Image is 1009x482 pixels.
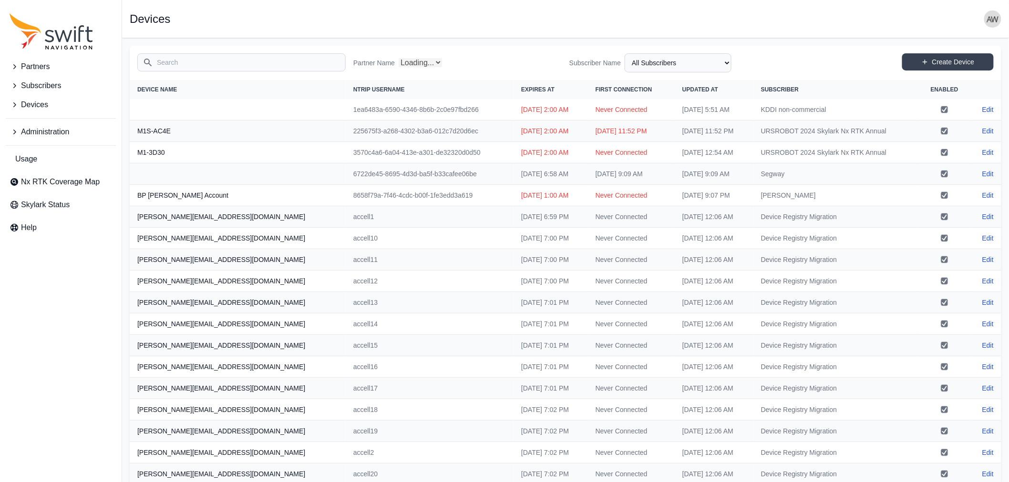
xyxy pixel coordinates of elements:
[982,233,994,243] a: Edit
[514,292,588,313] td: [DATE] 7:01 PM
[675,185,753,206] td: [DATE] 9:07 PM
[130,249,346,271] th: [PERSON_NAME][EMAIL_ADDRESS][DOMAIN_NAME]
[753,99,919,120] td: KDDI non-commercial
[346,249,514,271] td: accell11
[21,99,48,110] span: Devices
[130,356,346,378] th: [PERSON_NAME][EMAIL_ADDRESS][DOMAIN_NAME]
[588,356,675,378] td: Never Connected
[514,399,588,421] td: [DATE] 7:02 PM
[130,120,346,142] th: M1S-AC4E
[902,53,994,70] a: Create Device
[675,442,753,463] td: [DATE] 12:06 AM
[982,148,994,157] a: Edit
[588,335,675,356] td: Never Connected
[753,228,919,249] td: Device Registry Migration
[346,80,514,99] th: NTRIP Username
[753,206,919,228] td: Device Registry Migration
[675,378,753,399] td: [DATE] 12:06 AM
[130,142,346,163] th: M1-3D30
[569,58,621,68] label: Subscriber Name
[982,191,994,200] a: Edit
[675,228,753,249] td: [DATE] 12:06 AM
[346,292,514,313] td: accell13
[675,356,753,378] td: [DATE] 12:06 AM
[625,53,731,72] select: Subscriber
[675,335,753,356] td: [DATE] 12:06 AM
[6,76,116,95] button: Subscribers
[21,126,69,138] span: Administration
[982,255,994,264] a: Edit
[919,80,970,99] th: Enabled
[130,313,346,335] th: [PERSON_NAME][EMAIL_ADDRESS][DOMAIN_NAME]
[588,249,675,271] td: Never Connected
[514,271,588,292] td: [DATE] 7:00 PM
[982,126,994,136] a: Edit
[588,163,675,185] td: [DATE] 9:09 AM
[984,10,1001,28] img: user photo
[514,356,588,378] td: [DATE] 7:01 PM
[130,271,346,292] th: [PERSON_NAME][EMAIL_ADDRESS][DOMAIN_NAME]
[982,105,994,114] a: Edit
[982,169,994,179] a: Edit
[514,249,588,271] td: [DATE] 7:00 PM
[346,142,514,163] td: 3570c4a6-6a04-413e-a301-de32320d0d50
[130,228,346,249] th: [PERSON_NAME][EMAIL_ADDRESS][DOMAIN_NAME]
[675,163,753,185] td: [DATE] 9:09 AM
[6,195,116,214] a: Skylark Status
[982,448,994,457] a: Edit
[675,271,753,292] td: [DATE] 12:06 AM
[130,292,346,313] th: [PERSON_NAME][EMAIL_ADDRESS][DOMAIN_NAME]
[982,341,994,350] a: Edit
[346,185,514,206] td: 8658f79a-7f46-4cdc-b00f-1fe3edd3a619
[6,95,116,114] button: Devices
[753,120,919,142] td: URSROBOT 2024 Skylark Nx RTK Annual
[675,206,753,228] td: [DATE] 12:06 AM
[514,206,588,228] td: [DATE] 6:59 PM
[130,206,346,228] th: [PERSON_NAME][EMAIL_ADDRESS][DOMAIN_NAME]
[6,218,116,237] a: Help
[521,86,555,93] span: Expires At
[588,399,675,421] td: Never Connected
[514,185,588,206] td: [DATE] 1:00 AM
[753,335,919,356] td: Device Registry Migration
[675,313,753,335] td: [DATE] 12:06 AM
[753,399,919,421] td: Device Registry Migration
[130,335,346,356] th: [PERSON_NAME][EMAIL_ADDRESS][DOMAIN_NAME]
[21,61,50,72] span: Partners
[588,378,675,399] td: Never Connected
[753,378,919,399] td: Device Registry Migration
[346,120,514,142] td: 225675f3-a268-4302-b3a6-012c7d20d6ec
[675,99,753,120] td: [DATE] 5:51 AM
[982,405,994,414] a: Edit
[753,142,919,163] td: URSROBOT 2024 Skylark Nx RTK Annual
[753,249,919,271] td: Device Registry Migration
[353,58,395,68] label: Partner Name
[514,313,588,335] td: [DATE] 7:01 PM
[6,122,116,141] button: Administration
[675,399,753,421] td: [DATE] 12:06 AM
[21,80,61,91] span: Subscribers
[982,469,994,479] a: Edit
[130,442,346,463] th: [PERSON_NAME][EMAIL_ADDRESS][DOMAIN_NAME]
[753,442,919,463] td: Device Registry Migration
[6,57,116,76] button: Partners
[588,206,675,228] td: Never Connected
[982,298,994,307] a: Edit
[6,172,116,191] a: Nx RTK Coverage Map
[596,86,652,93] span: First Connection
[675,142,753,163] td: [DATE] 12:54 AM
[675,292,753,313] td: [DATE] 12:06 AM
[675,120,753,142] td: [DATE] 11:52 PM
[346,399,514,421] td: accell18
[137,53,346,71] input: Search
[15,153,37,165] span: Usage
[21,222,37,233] span: Help
[130,378,346,399] th: [PERSON_NAME][EMAIL_ADDRESS][DOMAIN_NAME]
[346,378,514,399] td: accell17
[753,80,919,99] th: Subscriber
[588,313,675,335] td: Never Connected
[514,378,588,399] td: [DATE] 7:01 PM
[982,426,994,436] a: Edit
[346,228,514,249] td: accell10
[675,421,753,442] td: [DATE] 12:06 AM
